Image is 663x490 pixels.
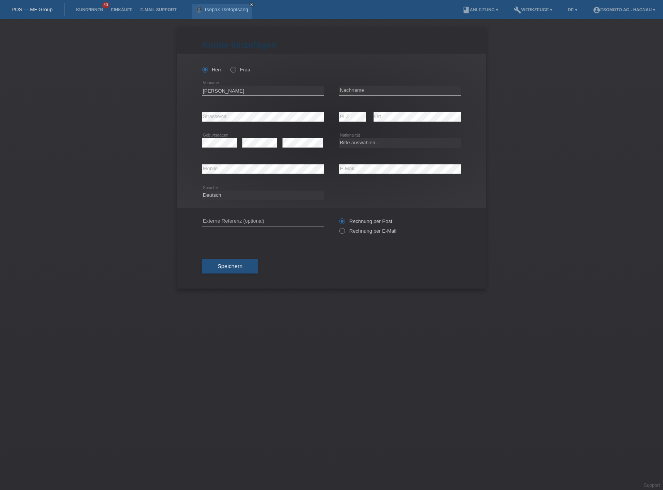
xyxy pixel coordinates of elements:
a: Tsepak Tsetoptsang [204,7,249,12]
a: DE ▾ [564,7,581,12]
a: close [249,2,254,7]
span: Speichern [218,263,242,269]
input: Rechnung per Post [339,218,344,228]
h1: Kunde hinzufügen [202,40,461,50]
i: close [250,3,254,7]
i: book [462,6,470,14]
button: Speichern [202,259,258,274]
input: Rechnung per E-Mail [339,228,344,238]
a: Einkäufe [107,7,136,12]
a: Support [644,483,660,488]
a: bookAnleitung ▾ [458,7,502,12]
label: Herr [202,67,222,73]
span: 30 [102,2,109,8]
a: Kund*innen [72,7,107,12]
input: Herr [202,67,207,72]
label: Frau [230,67,250,73]
a: buildWerkzeuge ▾ [510,7,556,12]
i: account_circle [593,6,600,14]
a: account_circleEsomoto AG - Hagnau ▾ [589,7,659,12]
a: POS — MF Group [12,7,52,12]
i: build [514,6,521,14]
label: Rechnung per E-Mail [339,228,396,234]
a: E-Mail Support [137,7,181,12]
label: Rechnung per Post [339,218,392,224]
input: Frau [230,67,235,72]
